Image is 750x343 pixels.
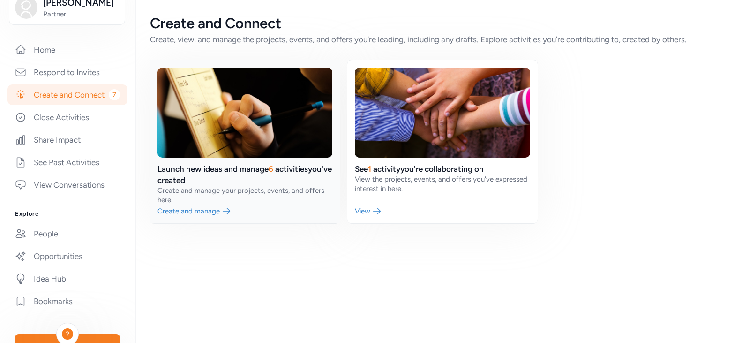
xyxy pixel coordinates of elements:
a: Share Impact [7,130,127,150]
div: ? [62,328,73,340]
a: Opportunities [7,246,127,267]
a: View Conversations [7,175,127,195]
a: People [7,223,127,244]
div: Create and Connect [150,15,735,32]
a: Create and Connect7 [7,84,127,105]
a: Respond to Invites [7,62,127,83]
a: Bookmarks [7,291,127,312]
a: Home [7,39,127,60]
a: Idea Hub [7,268,127,289]
h3: Explore [15,210,120,218]
span: 7 [109,89,120,100]
div: Create, view, and manage the projects, events, and offers you're leading, including any drafts. E... [150,34,735,45]
span: Partner [43,9,119,19]
a: Close Activities [7,107,127,128]
a: See Past Activities [7,152,127,173]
